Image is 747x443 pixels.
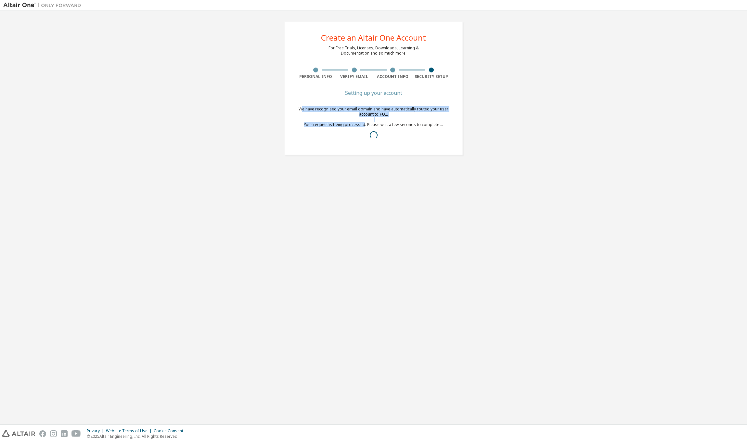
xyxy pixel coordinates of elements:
[328,45,419,56] div: For Free Trials, Licenses, Downloads, Learning & Documentation and so much more.
[154,428,187,434] div: Cookie Consent
[297,91,451,95] div: Setting up your account
[39,430,46,437] img: facebook.svg
[374,74,412,79] div: Account Info
[50,430,57,437] img: instagram.svg
[297,107,451,143] div: We have recognised your email domain and have automatically routed your user account to Your requ...
[335,74,374,79] div: Verify Email
[3,2,84,8] img: Altair One
[412,74,451,79] div: Security Setup
[297,74,335,79] div: Personal Info
[106,428,154,434] div: Website Terms of Use
[2,430,35,437] img: altair_logo.svg
[87,428,106,434] div: Privacy
[61,430,68,437] img: linkedin.svg
[380,111,388,117] span: FOI .
[87,434,187,439] p: © 2025 Altair Engineering, Inc. All Rights Reserved.
[71,430,81,437] img: youtube.svg
[321,34,426,42] div: Create an Altair One Account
